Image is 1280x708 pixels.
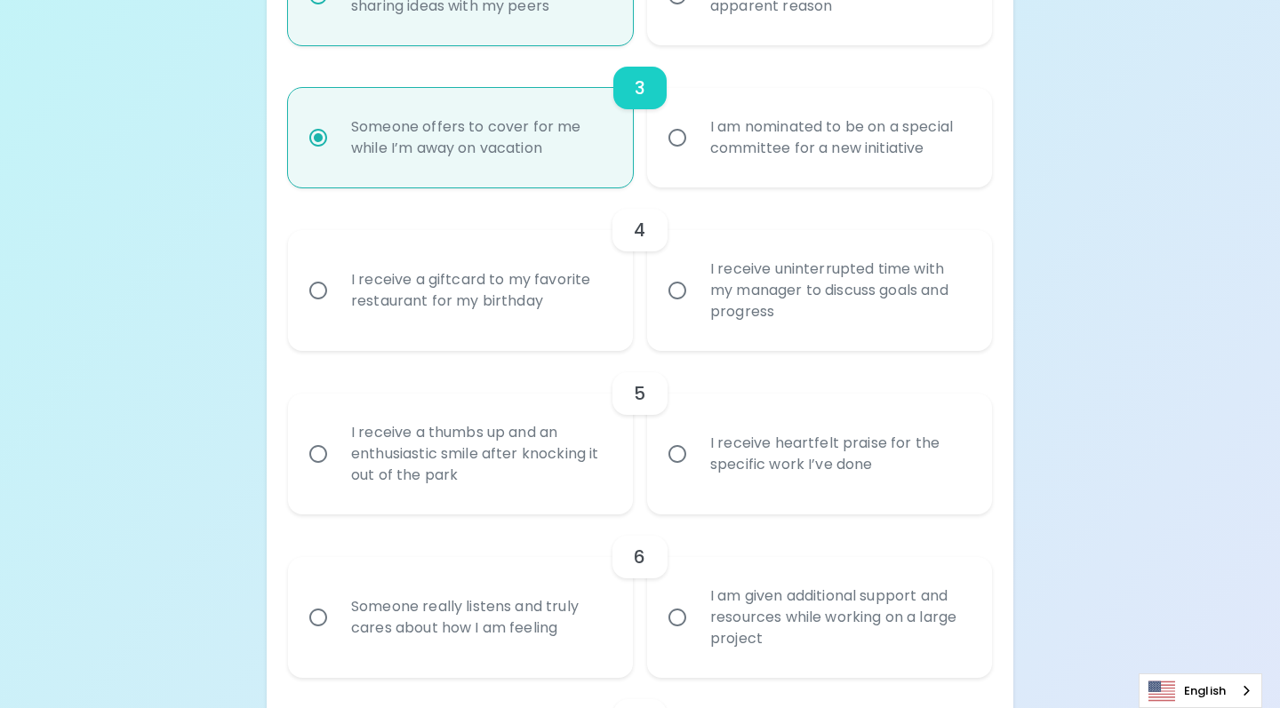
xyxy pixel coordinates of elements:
[634,543,645,571] h6: 6
[634,379,645,408] h6: 5
[337,575,623,660] div: Someone really listens and truly cares about how I am feeling
[288,45,992,187] div: choice-group-check
[337,401,623,507] div: I receive a thumbs up and an enthusiastic smile after knocking it out of the park
[696,411,982,497] div: I receive heartfelt praise for the specific work I’ve done
[1139,673,1262,708] div: Language
[337,95,623,180] div: Someone offers to cover for me while I’m away on vacation
[337,248,623,333] div: I receive a giftcard to my favorite restaurant for my birthday
[1140,674,1261,707] a: English
[696,95,982,180] div: I am nominated to be on a special committee for a new initiative
[1139,673,1262,708] aside: Language selected: English
[696,237,982,344] div: I receive uninterrupted time with my manager to discuss goals and progress
[288,187,992,351] div: choice-group-check
[634,216,645,244] h6: 4
[635,74,645,102] h6: 3
[288,514,992,678] div: choice-group-check
[288,351,992,514] div: choice-group-check
[696,564,982,671] div: I am given additional support and resources while working on a large project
